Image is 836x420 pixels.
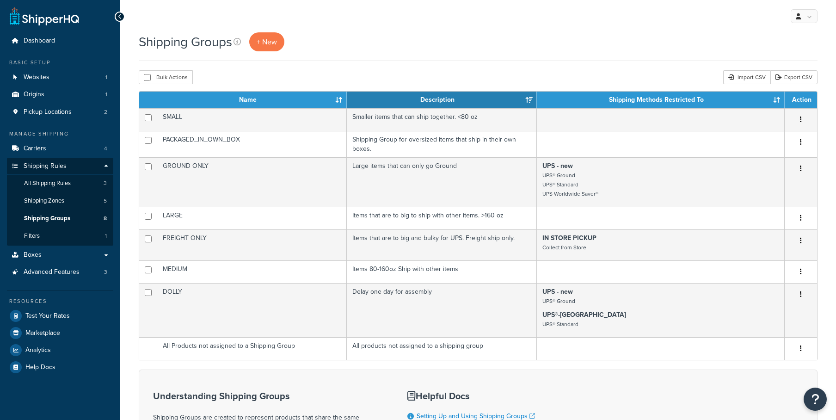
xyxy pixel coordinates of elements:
span: 2 [104,108,107,116]
h3: Helpful Docs [407,391,568,401]
li: Carriers [7,140,113,157]
td: GROUND ONLY [157,157,347,207]
div: Resources [7,297,113,305]
li: All Shipping Rules [7,175,113,192]
a: Shipping Zones 5 [7,192,113,210]
strong: UPS - new [542,161,573,171]
a: ShipperHQ Home [10,7,79,25]
li: Shipping Zones [7,192,113,210]
span: 1 [105,91,107,99]
span: + New [257,37,277,47]
a: Analytics [7,342,113,358]
span: Test Your Rates [25,312,70,320]
td: Smaller items that can ship together. <80 oz [347,108,536,131]
a: Shipping Rules [7,158,113,175]
div: Basic Setup [7,59,113,67]
a: Help Docs [7,359,113,376]
a: Test Your Rates [7,308,113,324]
strong: UPS®-[GEOGRAPHIC_DATA] [542,310,626,320]
td: FREIGHT ONLY [157,229,347,260]
span: Shipping Groups [24,215,70,222]
span: Websites [24,74,49,81]
a: Boxes [7,247,113,264]
span: Help Docs [25,364,55,371]
a: All Shipping Rules 3 [7,175,113,192]
td: DOLLY [157,283,347,337]
a: Dashboard [7,32,113,49]
span: 1 [105,232,107,240]
a: Origins 1 [7,86,113,103]
li: Shipping Groups [7,210,113,227]
td: Shipping Group for oversized items that ship in their own boxes. [347,131,536,157]
span: Filters [24,232,40,240]
td: SMALL [157,108,347,131]
td: MEDIUM [157,260,347,283]
li: Advanced Features [7,264,113,281]
span: 3 [104,268,107,276]
li: Filters [7,228,113,245]
span: 5 [104,197,107,205]
th: Name: activate to sort column ascending [157,92,347,108]
span: 4 [104,145,107,153]
a: Marketplace [7,325,113,341]
div: Manage Shipping [7,130,113,138]
a: Filters 1 [7,228,113,245]
button: Bulk Actions [139,70,193,84]
span: Carriers [24,145,46,153]
span: Origins [24,91,44,99]
td: LARGE [157,207,347,229]
span: Marketplace [25,329,60,337]
td: PACKAGED_IN_OWN_BOX [157,131,347,157]
a: Carriers 4 [7,140,113,157]
strong: UPS - new [542,287,573,296]
td: All products not assigned to a shipping group [347,337,536,360]
li: Shipping Rules [7,158,113,246]
span: Shipping Zones [24,197,64,205]
small: UPS® Ground UPS® Standard UPS Worldwide Saver® [542,171,598,198]
button: Open Resource Center [804,388,827,411]
div: Import CSV [723,70,770,84]
li: Pickup Locations [7,104,113,121]
small: UPS® Ground [542,297,575,305]
a: Websites 1 [7,69,113,86]
th: Action [785,92,817,108]
li: Origins [7,86,113,103]
td: Items 80-160oz Ship with other items [347,260,536,283]
span: Advanced Features [24,268,80,276]
span: Shipping Rules [24,162,67,170]
a: Export CSV [770,70,818,84]
span: Boxes [24,251,42,259]
td: Delay one day for assembly [347,283,536,337]
th: Description: activate to sort column ascending [347,92,536,108]
span: All Shipping Rules [24,179,71,187]
span: Dashboard [24,37,55,45]
h3: Understanding Shipping Groups [153,391,384,401]
span: 3 [104,179,107,187]
span: 1 [105,74,107,81]
strong: IN STORE PICKUP [542,233,596,243]
td: Items that are to big to ship with other items. >160 oz [347,207,536,229]
td: All Products not assigned to a Shipping Group [157,337,347,360]
th: Shipping Methods Restricted To: activate to sort column ascending [537,92,785,108]
small: UPS® Standard [542,320,578,328]
a: Advanced Features 3 [7,264,113,281]
td: Items that are to big and bulky for UPS. Freight ship only. [347,229,536,260]
span: Analytics [25,346,51,354]
a: Shipping Groups 8 [7,210,113,227]
span: Pickup Locations [24,108,72,116]
h1: Shipping Groups [139,33,232,51]
a: Pickup Locations 2 [7,104,113,121]
small: Collect from Store [542,243,586,252]
td: Large items that can only go Ground [347,157,536,207]
li: Websites [7,69,113,86]
span: 8 [104,215,107,222]
a: + New [249,32,284,51]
